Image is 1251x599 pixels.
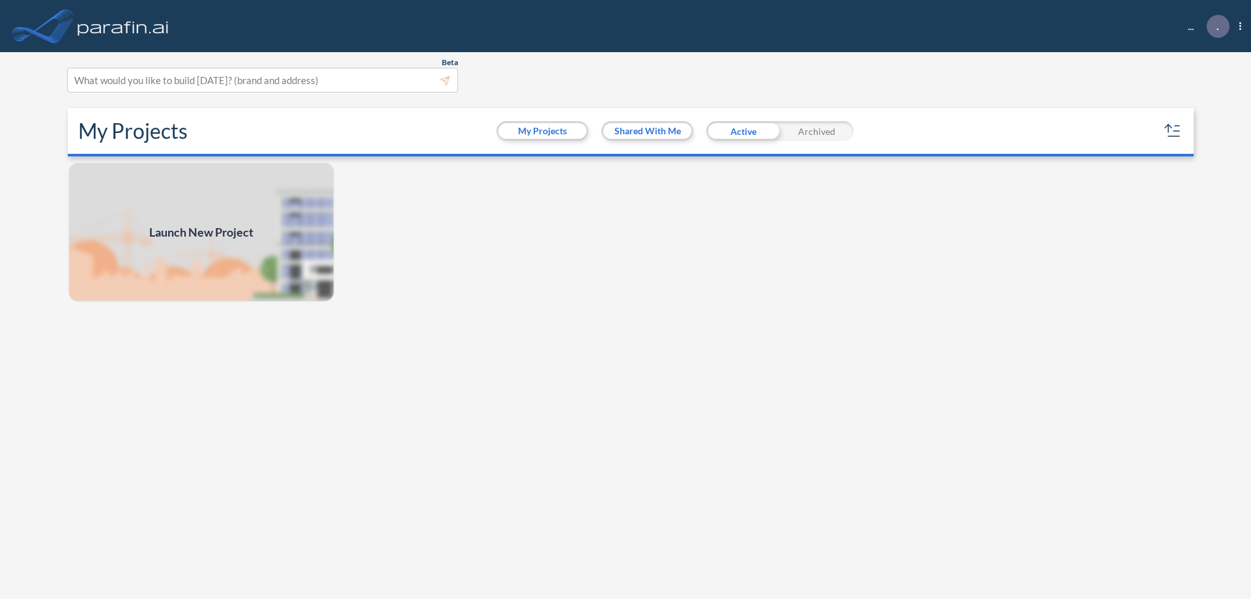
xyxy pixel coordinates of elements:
[706,121,780,141] div: Active
[1168,15,1241,38] div: ...
[78,119,188,143] h2: My Projects
[149,224,253,241] span: Launch New Project
[68,162,335,302] img: add
[1162,121,1183,141] button: sort
[498,123,586,139] button: My Projects
[442,57,458,68] span: Beta
[603,123,691,139] button: Shared With Me
[780,121,854,141] div: Archived
[68,162,335,302] a: Launch New Project
[1216,20,1219,32] p: .
[75,13,171,39] img: logo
